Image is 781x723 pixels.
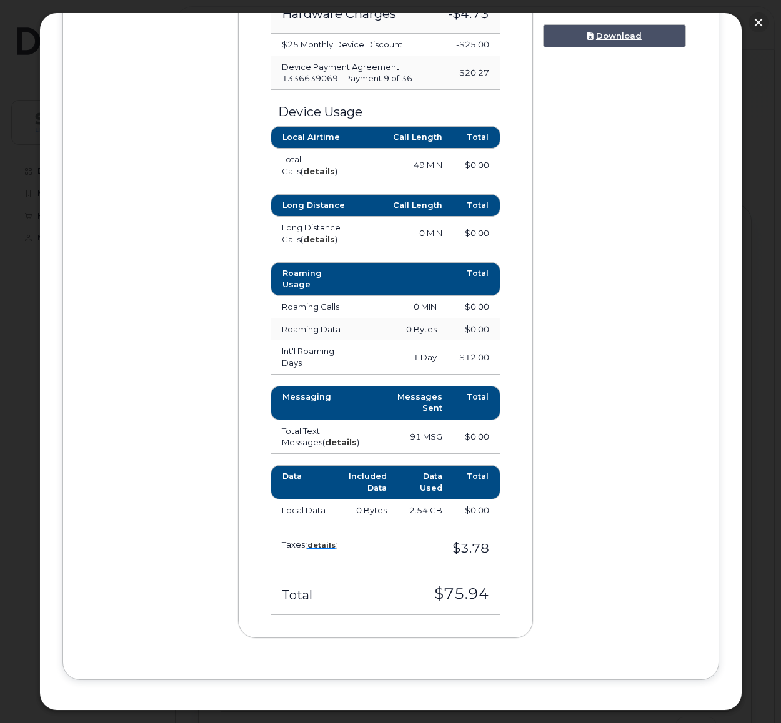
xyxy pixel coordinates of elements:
[397,586,489,602] h3: $75.94
[271,465,338,499] th: Data
[448,262,500,297] th: Total
[448,340,500,374] td: $12.00
[307,541,336,549] a: details
[448,296,500,318] td: $0.00
[371,386,454,420] th: Messages Sent
[282,540,376,549] h3: Taxes
[454,386,500,420] th: Total
[398,465,454,499] th: Data Used
[282,588,376,602] h3: Total
[361,340,448,374] td: 1 Day
[361,318,448,341] td: 0 Bytes
[271,499,338,522] td: Local Data
[271,262,361,297] th: Roaming Usage
[371,420,454,454] td: 91 MSG
[398,499,454,522] td: 2.54 GB
[337,499,398,522] td: 0 Bytes
[361,296,448,318] td: 0 MIN
[271,386,371,420] th: Messaging
[448,318,500,341] td: $0.00
[271,420,371,454] td: Total Text Messages
[397,541,489,555] h3: $3.78
[454,465,500,499] th: Total
[322,437,359,447] span: ( )
[454,420,500,454] td: $0.00
[271,340,361,374] td: Int'l Roaming Days
[271,318,361,341] td: Roaming Data
[271,296,361,318] td: Roaming Calls
[454,499,500,522] td: $0.00
[305,541,338,549] span: ( )
[325,437,357,447] a: details
[727,669,772,714] iframe: Messenger Launcher
[337,465,398,499] th: Included Data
